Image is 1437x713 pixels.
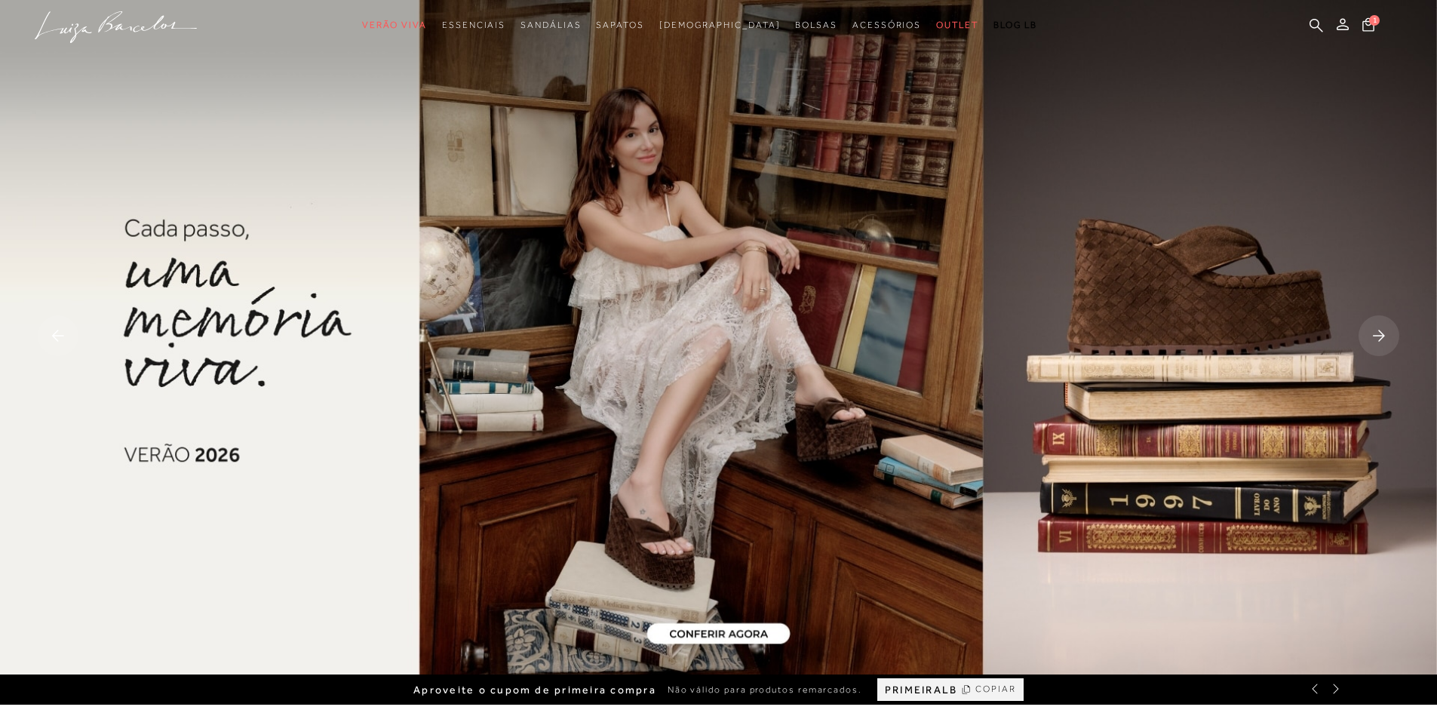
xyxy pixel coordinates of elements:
[1369,15,1380,26] span: 1
[596,11,643,39] a: noSubCategoriesText
[413,684,656,696] span: Aproveite o cupom de primeira compra
[362,11,427,39] a: noSubCategoriesText
[936,11,978,39] a: noSubCategoriesText
[659,11,781,39] a: noSubCategoriesText
[442,11,505,39] a: noSubCategoriesText
[659,20,781,30] span: [DEMOGRAPHIC_DATA]
[936,20,978,30] span: Outlet
[852,20,921,30] span: Acessórios
[795,11,837,39] a: noSubCategoriesText
[1358,17,1379,37] button: 1
[885,684,957,696] span: PRIMEIRALB
[596,20,643,30] span: Sapatos
[442,20,505,30] span: Essenciais
[520,11,581,39] a: noSubCategoriesText
[795,20,837,30] span: Bolsas
[975,682,1016,696] span: COPIAR
[993,11,1037,39] a: BLOG LB
[520,20,581,30] span: Sandálias
[993,20,1037,30] span: BLOG LB
[362,20,427,30] span: Verão Viva
[668,684,862,696] span: Não válido para produtos remarcados.
[852,11,921,39] a: noSubCategoriesText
